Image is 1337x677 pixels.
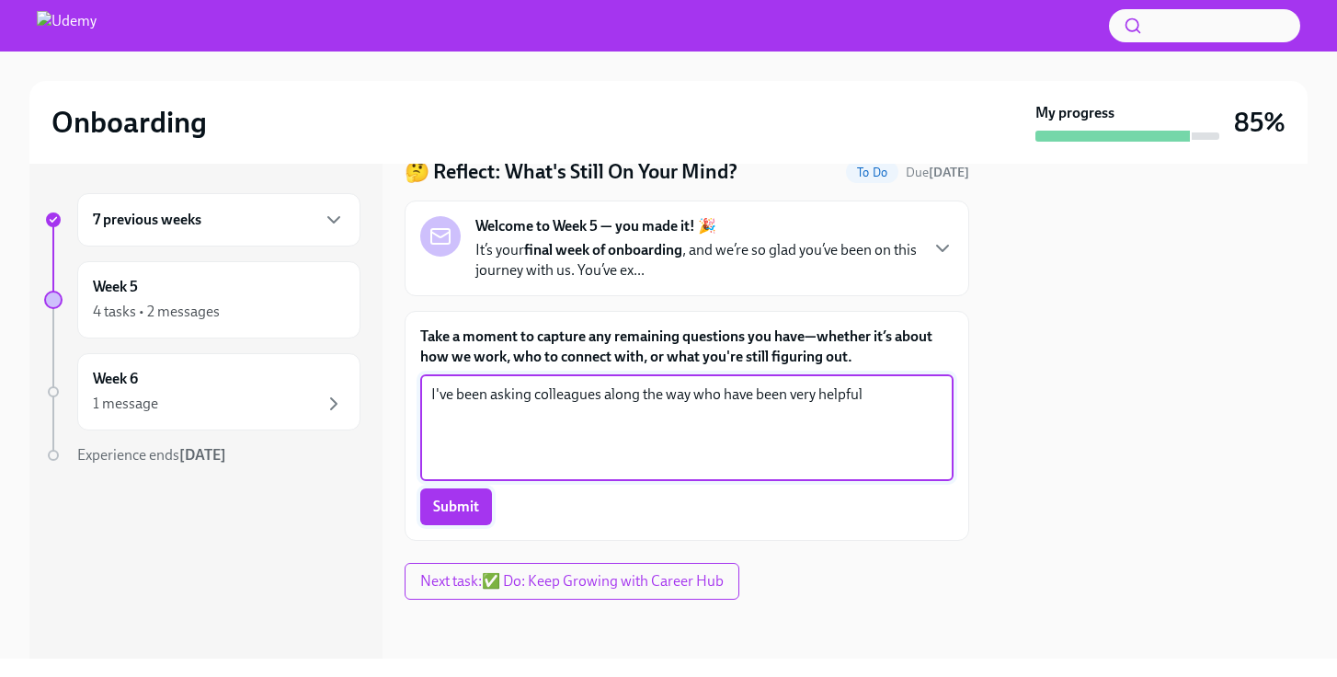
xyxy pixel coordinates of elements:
[93,369,138,389] h6: Week 6
[93,277,138,297] h6: Week 5
[420,572,724,591] span: Next task : ✅ Do: Keep Growing with Career Hub
[405,563,739,600] button: Next task:✅ Do: Keep Growing with Career Hub
[179,446,226,464] strong: [DATE]
[420,488,492,525] button: Submit
[1035,103,1114,123] strong: My progress
[475,240,917,281] p: It’s your , and we’re so glad you’ve been on this journey with us. You’ve ex...
[93,394,158,414] div: 1 message
[524,241,682,258] strong: final week of onboarding
[405,158,737,186] h4: 🤔 Reflect: What's Still On Your Mind?
[93,210,201,230] h6: 7 previous weeks
[420,327,954,367] label: Take a moment to capture any remaining questions you have—whether it’s about how we work, who to ...
[929,165,969,180] strong: [DATE]
[44,353,360,430] a: Week 61 message
[433,498,479,516] span: Submit
[431,384,943,472] textarea: I've been asking colleagues along the way who have been very helpful
[93,302,220,322] div: 4 tasks • 2 messages
[475,216,716,236] strong: Welcome to Week 5 — you made it! 🎉
[77,193,360,247] div: 7 previous weeks
[37,11,97,40] img: Udemy
[906,165,969,180] span: Due
[846,166,898,179] span: To Do
[1234,106,1286,139] h3: 85%
[51,104,207,141] h2: Onboarding
[44,261,360,338] a: Week 54 tasks • 2 messages
[77,446,226,464] span: Experience ends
